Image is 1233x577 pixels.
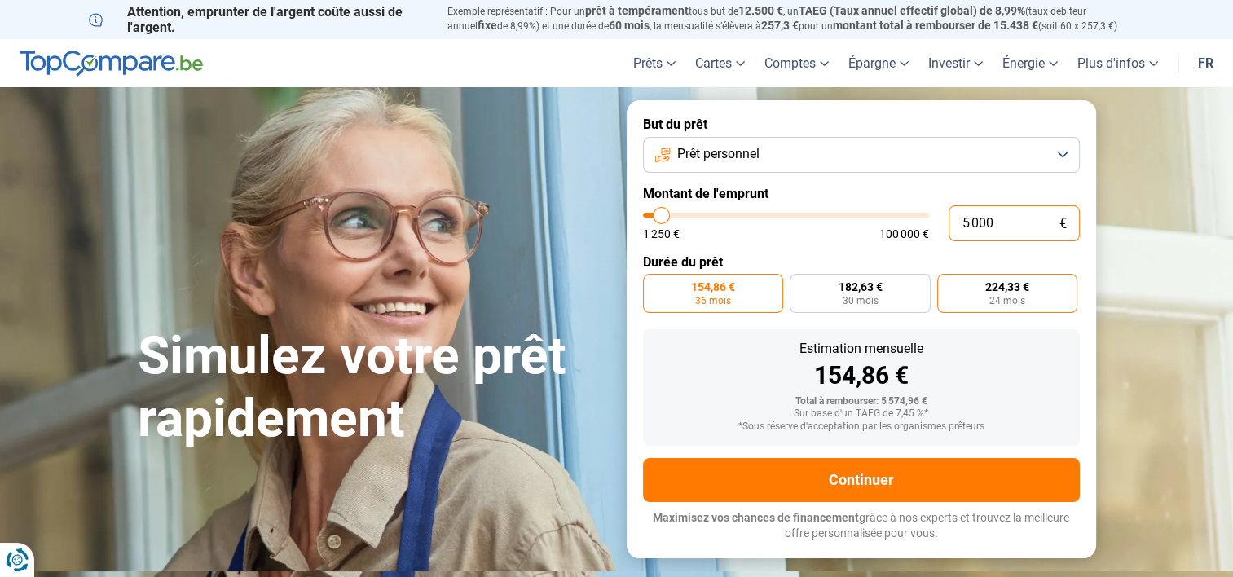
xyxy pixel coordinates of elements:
a: Épargne [839,39,918,87]
div: Total à rembourser: 5 574,96 € [656,396,1067,407]
div: Estimation mensuelle [656,342,1067,355]
label: But du prêt [643,117,1080,132]
span: 60 mois [609,19,650,32]
span: 154,86 € [691,281,735,293]
div: 154,86 € [656,363,1067,388]
h1: Simulez votre prêt rapidement [138,325,607,451]
p: Exemple représentatif : Pour un tous but de , un (taux débiteur annuel de 8,99%) et une durée de ... [447,4,1145,33]
label: Montant de l'emprunt [643,186,1080,201]
p: Attention, emprunter de l'argent coûte aussi de l'argent. [89,4,428,35]
span: 36 mois [695,296,731,306]
span: 224,33 € [985,281,1029,293]
span: fixe [478,19,497,32]
label: Durée du prêt [643,254,1080,270]
span: Prêt personnel [677,145,760,163]
a: Comptes [755,39,839,87]
span: TAEG (Taux annuel effectif global) de 8,99% [799,4,1025,17]
button: Continuer [643,458,1080,502]
span: 182,63 € [838,281,882,293]
span: Maximisez vos chances de financement [653,511,859,524]
p: grâce à nos experts et trouvez la meilleure offre personnalisée pour vous. [643,510,1080,542]
button: Prêt personnel [643,137,1080,173]
img: TopCompare [20,51,203,77]
span: 30 mois [842,296,878,306]
a: Plus d'infos [1068,39,1168,87]
a: Cartes [685,39,755,87]
span: € [1059,217,1067,231]
span: 100 000 € [879,228,929,240]
span: montant total à rembourser de 15.438 € [833,19,1038,32]
div: *Sous réserve d'acceptation par les organismes prêteurs [656,421,1067,433]
span: prêt à tempérament [585,4,689,17]
span: 1 250 € [643,228,680,240]
a: Prêts [623,39,685,87]
a: Investir [918,39,993,87]
span: 24 mois [989,296,1025,306]
a: fr [1188,39,1223,87]
span: 257,3 € [761,19,799,32]
div: Sur base d'un TAEG de 7,45 %* [656,408,1067,420]
a: Énergie [993,39,1068,87]
span: 12.500 € [738,4,783,17]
